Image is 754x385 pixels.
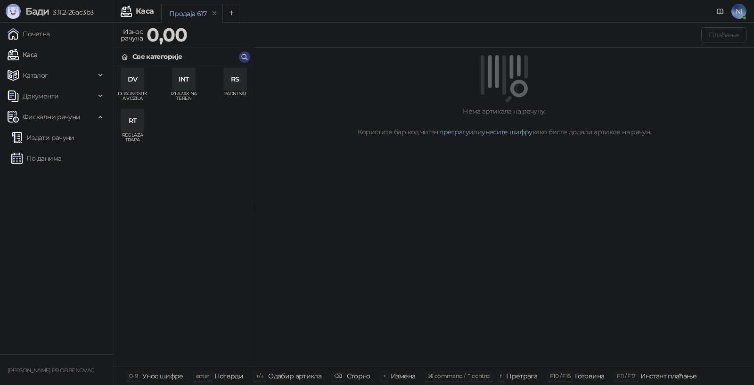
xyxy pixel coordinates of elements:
[266,106,743,137] div: Нема артикала на рачуну. Користите бар код читач, или како бисте додали артикле на рачун.
[220,91,250,106] span: RADNI SAT
[347,370,370,382] div: Сторно
[713,4,728,19] a: Документација
[224,68,246,90] div: RS
[8,25,50,43] a: Почетна
[121,68,144,90] div: DV
[172,68,195,90] div: INT
[550,372,570,379] span: F10 / F16
[25,6,49,17] span: Бади
[214,370,244,382] div: Потврди
[132,51,182,62] div: Све категорије
[121,109,144,132] div: RT
[500,372,501,379] span: f
[169,8,206,19] div: Продаја 617
[268,370,321,382] div: Одабир артикла
[129,372,138,379] span: 0-9
[23,66,48,85] span: Каталог
[482,128,533,136] a: унесите шифру
[136,8,154,15] div: Каса
[196,372,210,379] span: enter
[117,133,148,147] span: REGLAZA TRAPA
[506,370,537,382] div: Претрага
[169,91,199,106] span: IZLAZAK NA TEREN
[256,372,263,379] span: ↑/↓
[575,370,604,382] div: Готовина
[23,87,58,106] span: Документи
[334,372,342,379] span: ⌫
[23,107,80,126] span: Фискални рачуни
[439,128,469,136] a: претрагу
[701,27,746,42] button: Плаћање
[731,4,746,19] span: NI
[8,367,94,374] small: [PERSON_NAME] PR OBRENOVAC
[640,370,697,382] div: Инстант плаћање
[8,45,37,64] a: Каса
[11,128,74,147] a: Издати рачуни
[428,372,491,379] span: ⌘ command / ⌃ control
[383,372,386,379] span: +
[142,370,183,382] div: Унос шифре
[49,8,93,16] span: 3.11.2-26ac3b3
[617,372,635,379] span: F11 / F17
[117,91,148,106] span: DIJAGNOSTIKA VOZILA
[114,66,254,367] div: grid
[6,4,21,19] img: Logo
[222,4,241,23] button: Add tab
[391,370,415,382] div: Измена
[208,9,221,17] button: remove
[119,25,145,44] div: Износ рачуна
[147,23,187,46] strong: 0,00
[11,149,61,168] a: По данима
